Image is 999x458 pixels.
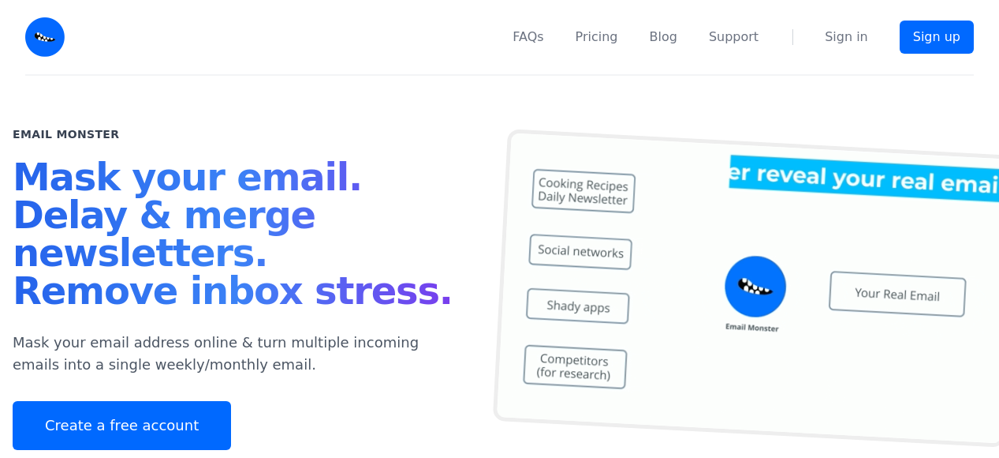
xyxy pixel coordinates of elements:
[650,28,677,47] a: Blog
[13,401,231,450] a: Create a free account
[513,28,543,47] a: FAQs
[13,126,119,142] h2: Email Monster
[825,28,868,47] a: Sign in
[709,28,759,47] a: Support
[25,17,65,57] img: Email Monster
[13,158,462,316] h1: Mask your email. Delay & merge newsletters. Remove inbox stress.
[900,21,974,54] a: Sign up
[13,332,462,376] p: Mask your email address online & turn multiple incoming emails into a single weekly/monthly email.
[576,28,618,47] a: Pricing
